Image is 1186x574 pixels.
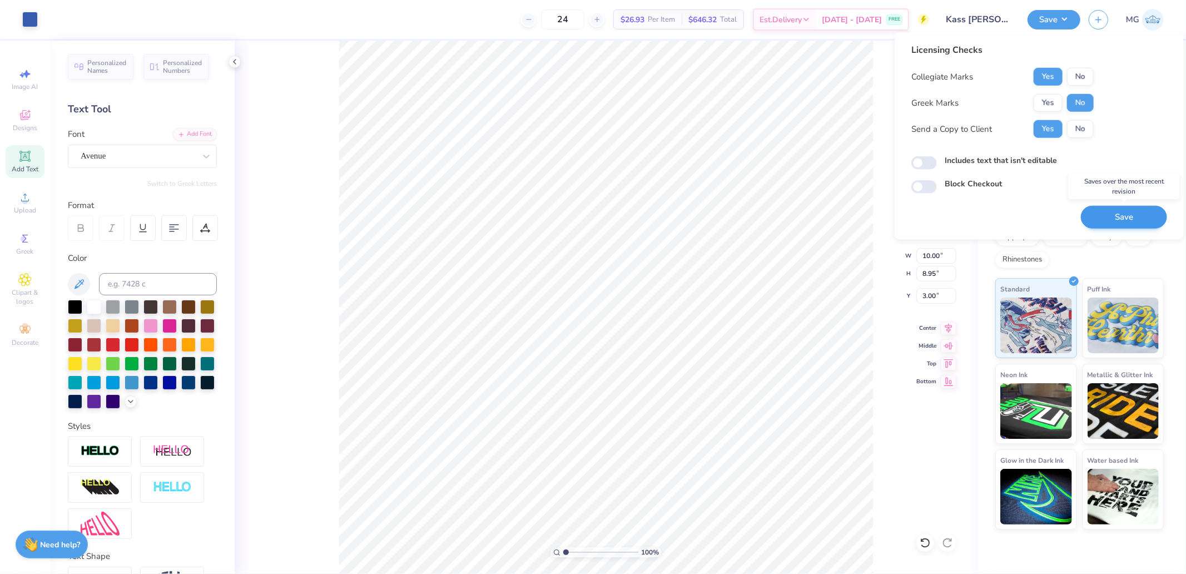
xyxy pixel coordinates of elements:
[1069,174,1180,199] div: Saves over the most recent revision
[1034,94,1063,112] button: Yes
[916,360,936,368] span: Top
[147,179,217,188] button: Switch to Greek Letters
[1034,68,1063,86] button: Yes
[6,288,44,306] span: Clipart & logos
[1088,454,1139,466] span: Water based Ink
[163,59,202,75] span: Personalized Numbers
[1000,298,1072,353] img: Standard
[1028,10,1080,29] button: Save
[911,97,959,110] div: Greek Marks
[1067,94,1094,112] button: No
[1000,283,1030,295] span: Standard
[889,16,900,23] span: FREE
[12,165,38,174] span: Add Text
[760,14,802,26] span: Est. Delivery
[1034,120,1063,138] button: Yes
[68,199,218,212] div: Format
[641,547,659,557] span: 100 %
[688,14,717,26] span: $646.32
[621,14,644,26] span: $26.93
[68,128,85,141] label: Font
[68,102,217,117] div: Text Tool
[720,14,737,26] span: Total
[68,550,217,563] div: Text Shape
[937,8,1019,31] input: Untitled Design
[541,9,584,29] input: – –
[911,43,1094,57] div: Licensing Checks
[12,338,38,347] span: Decorate
[945,178,1002,190] label: Block Checkout
[1126,9,1164,31] a: MG
[1000,369,1028,380] span: Neon Ink
[153,481,192,494] img: Negative Space
[81,479,120,497] img: 3d Illusion
[41,540,81,550] strong: Need help?
[1088,369,1153,380] span: Metallic & Glitter Ink
[648,14,675,26] span: Per Item
[1000,454,1064,466] span: Glow in the Dark Ink
[14,206,36,215] span: Upload
[1000,469,1072,524] img: Glow in the Dark Ink
[1088,298,1159,353] img: Puff Ink
[1088,283,1111,295] span: Puff Ink
[17,247,34,256] span: Greek
[822,14,882,26] span: [DATE] - [DATE]
[995,251,1049,268] div: Rhinestones
[916,342,936,350] span: Middle
[99,273,217,295] input: e.g. 7428 c
[916,324,936,332] span: Center
[153,444,192,458] img: Shadow
[1126,13,1139,26] span: MG
[81,512,120,536] img: Free Distort
[1000,383,1072,439] img: Neon Ink
[911,71,973,83] div: Collegiate Marks
[1088,469,1159,524] img: Water based Ink
[87,59,127,75] span: Personalized Names
[12,82,38,91] span: Image AI
[173,128,217,141] div: Add Font
[68,420,217,433] div: Styles
[13,123,37,132] span: Designs
[1067,68,1094,86] button: No
[1081,206,1167,229] button: Save
[1067,120,1094,138] button: No
[68,252,217,265] div: Color
[916,378,936,385] span: Bottom
[1142,9,1164,31] img: Michael Galon
[1088,383,1159,439] img: Metallic & Glitter Ink
[911,123,992,136] div: Send a Copy to Client
[945,155,1057,166] label: Includes text that isn't editable
[81,445,120,458] img: Stroke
